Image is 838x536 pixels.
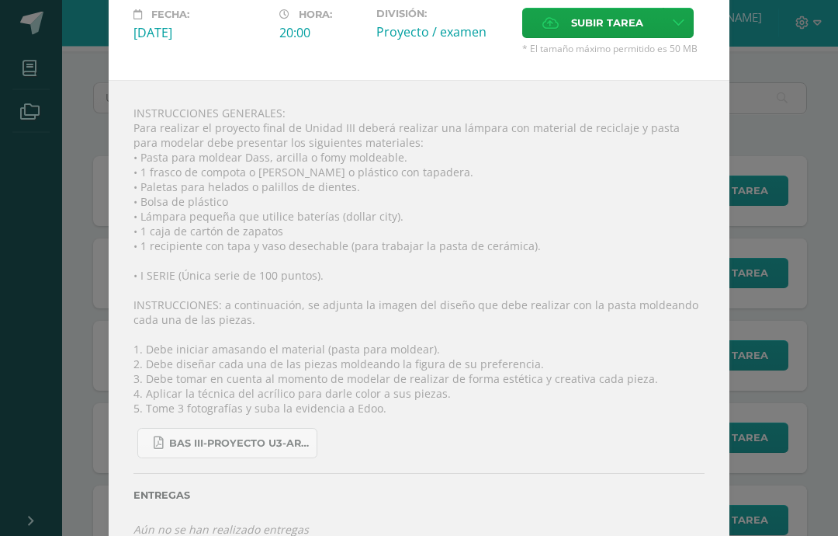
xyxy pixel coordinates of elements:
[151,9,189,21] span: Fecha:
[376,9,510,20] label: División:
[169,438,309,451] span: Bas III-Proyecto U3-Artes plásticas.pdf
[137,429,317,459] a: Bas III-Proyecto U3-Artes plásticas.pdf
[571,9,643,38] span: Subir tarea
[133,25,267,42] div: [DATE]
[133,490,705,502] label: Entregas
[376,24,510,41] div: Proyecto / examen
[279,25,364,42] div: 20:00
[299,9,332,21] span: Hora:
[522,43,705,56] span: * El tamaño máximo permitido es 50 MB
